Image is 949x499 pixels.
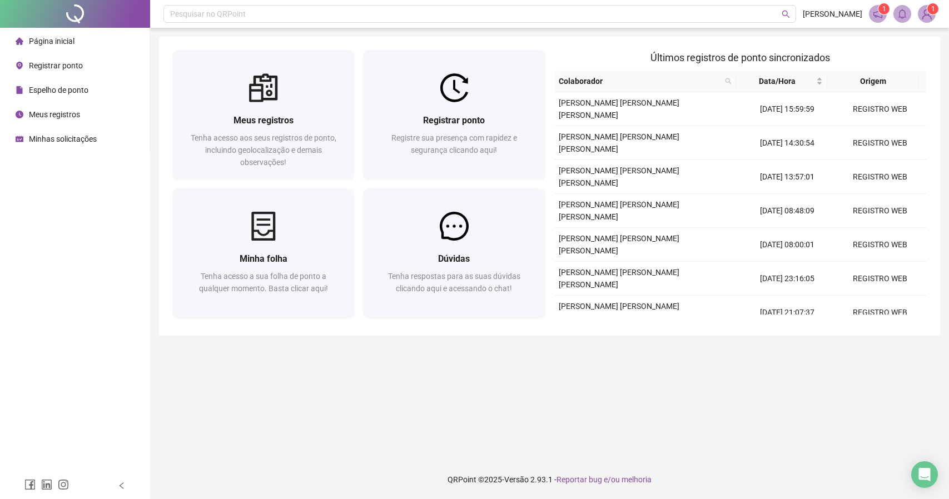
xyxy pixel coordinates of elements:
sup: 1 [878,3,890,14]
td: REGISTRO WEB [833,126,927,160]
span: [PERSON_NAME] [PERSON_NAME] [PERSON_NAME] [559,98,679,119]
span: facebook [24,479,36,490]
span: Página inicial [29,37,74,46]
td: [DATE] 23:16:05 [741,262,834,296]
span: Versão [504,475,529,484]
a: Registrar pontoRegistre sua presença com rapidez e segurança clicando aqui! [363,50,545,179]
span: [PERSON_NAME] [803,8,862,20]
span: bell [897,9,907,19]
span: schedule [16,135,23,143]
span: [PERSON_NAME] [PERSON_NAME] [PERSON_NAME] [559,234,679,255]
span: [PERSON_NAME] [PERSON_NAME] [PERSON_NAME] [559,166,679,187]
span: [PERSON_NAME] [PERSON_NAME] [PERSON_NAME] [559,302,679,323]
img: 90522 [918,6,935,22]
span: file [16,86,23,94]
td: REGISTRO WEB [833,262,927,296]
td: REGISTRO WEB [833,296,927,330]
td: [DATE] 08:00:01 [741,228,834,262]
td: REGISTRO WEB [833,228,927,262]
th: Origem [827,71,918,92]
span: Tenha acesso a sua folha de ponto a qualquer momento. Basta clicar aqui! [199,272,328,293]
span: clock-circle [16,111,23,118]
span: 1 [882,5,886,13]
span: Minha folha [240,253,287,264]
sup: Atualize o seu contato no menu Meus Dados [927,3,938,14]
footer: QRPoint © 2025 - 2.93.1 - [150,460,949,499]
span: Registrar ponto [29,61,83,70]
span: search [782,10,790,18]
span: Reportar bug e/ou melhoria [557,475,652,484]
span: Data/Hora [741,75,814,87]
a: DúvidasTenha respostas para as suas dúvidas clicando aqui e acessando o chat! [363,188,545,318]
span: search [723,73,734,89]
span: [PERSON_NAME] [PERSON_NAME] [PERSON_NAME] [559,268,679,289]
span: linkedin [41,479,52,490]
span: Meus registros [29,110,80,119]
a: Meus registrosTenha acesso aos seus registros de ponto, incluindo geolocalização e demais observa... [172,50,354,179]
span: 1 [931,5,935,13]
td: REGISTRO WEB [833,160,927,194]
span: notification [873,9,883,19]
td: [DATE] 08:48:09 [741,194,834,228]
span: Minhas solicitações [29,134,97,143]
span: Colaborador [559,75,721,87]
span: left [118,482,126,490]
span: Tenha respostas para as suas dúvidas clicando aqui e acessando o chat! [388,272,520,293]
span: [PERSON_NAME] [PERSON_NAME] [PERSON_NAME] [559,200,679,221]
th: Data/Hora [736,71,827,92]
td: REGISTRO WEB [833,194,927,228]
td: [DATE] 21:07:37 [741,296,834,330]
td: [DATE] 14:30:54 [741,126,834,160]
span: instagram [58,479,69,490]
span: environment [16,62,23,69]
span: Espelho de ponto [29,86,88,94]
span: Registrar ponto [423,115,485,126]
span: Registre sua presença com rapidez e segurança clicando aqui! [391,133,517,154]
span: Dúvidas [438,253,470,264]
td: REGISTRO WEB [833,92,927,126]
span: Tenha acesso aos seus registros de ponto, incluindo geolocalização e demais observações! [191,133,336,167]
td: [DATE] 13:57:01 [741,160,834,194]
span: [PERSON_NAME] [PERSON_NAME] [PERSON_NAME] [559,132,679,153]
span: Meus registros [233,115,294,126]
span: Últimos registros de ponto sincronizados [650,52,830,63]
span: home [16,37,23,45]
a: Minha folhaTenha acesso a sua folha de ponto a qualquer momento. Basta clicar aqui! [172,188,354,318]
td: [DATE] 15:59:59 [741,92,834,126]
div: Open Intercom Messenger [911,461,938,488]
span: search [725,78,732,84]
